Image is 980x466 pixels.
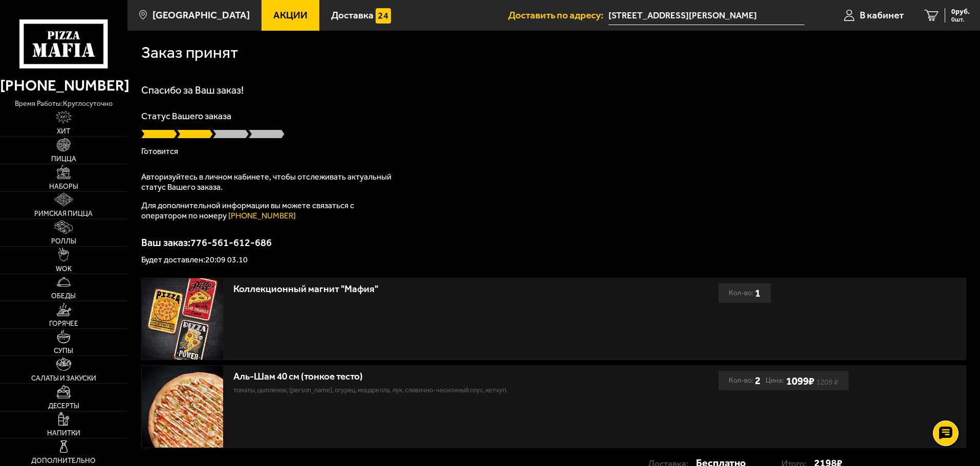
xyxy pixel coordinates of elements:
[331,10,374,20] span: Доставка
[141,256,966,264] p: Будет доставлен: 20:09 03.10
[816,380,838,385] s: 1209 ₽
[608,6,804,25] span: улица Лёни Голикова, 86
[141,201,397,221] p: Для дополнительной информации вы можете связаться с оператором по номеру
[376,8,391,24] img: 15daf4d41897b9f0e9f617042186c801.svg
[31,457,96,464] span: Дополнительно
[228,211,296,220] a: [PHONE_NUMBER]
[951,8,970,15] span: 0 руб.
[31,375,96,382] span: Салаты и закуски
[729,371,760,390] div: Кол-во:
[729,283,760,303] div: Кол-во:
[233,283,620,295] div: Коллекционный магнит "Мафия"
[141,112,966,121] p: Статус Вашего заказа
[34,210,93,217] span: Римская пицца
[141,172,397,192] p: Авторизуйтесь в личном кабинете, чтобы отслеживать актуальный статус Вашего заказа.
[51,156,76,163] span: Пицца
[153,10,250,20] span: [GEOGRAPHIC_DATA]
[233,385,620,395] p: томаты, цыпленок, [PERSON_NAME], огурец, моцарелла, лук, сливочно-чесночный соус, кетчуп.
[51,293,76,300] span: Обеды
[786,374,814,387] b: 1099 ₽
[56,265,72,273] span: WOK
[47,430,80,437] span: Напитки
[54,347,73,354] span: Супы
[755,283,760,303] b: 1
[273,10,308,20] span: Акции
[860,10,904,20] span: В кабинет
[508,10,608,20] span: Доставить по адресу:
[233,371,620,383] div: Аль-Шам 40 см (тонкое тесто)
[766,371,784,390] span: Цена:
[608,6,804,25] input: Ваш адрес доставки
[51,238,76,245] span: Роллы
[141,237,966,248] p: Ваш заказ: 776-561-612-686
[57,128,70,135] span: Хит
[755,371,760,390] b: 2
[48,403,79,410] span: Десерты
[49,320,78,327] span: Горячее
[141,45,238,61] h1: Заказ принят
[951,16,970,23] span: 0 шт.
[141,147,966,156] p: Готовится
[141,85,966,95] h1: Спасибо за Ваш заказ!
[49,183,78,190] span: Наборы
